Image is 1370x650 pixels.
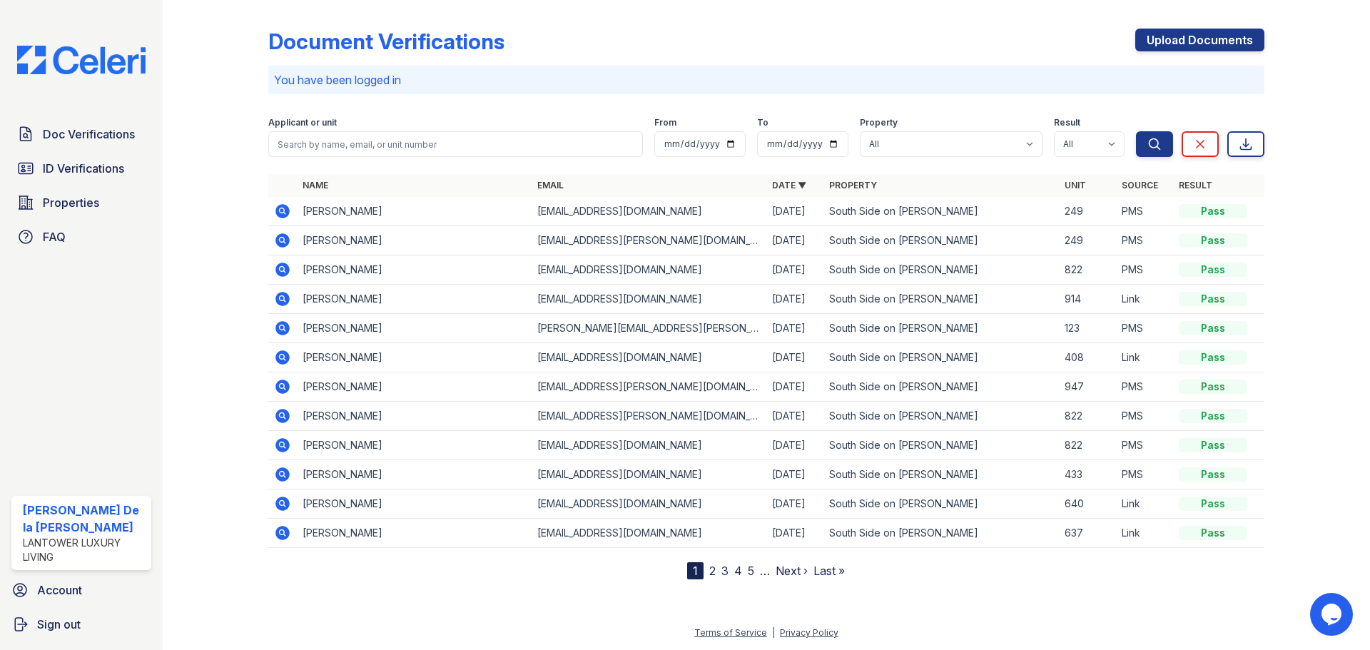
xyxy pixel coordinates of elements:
[766,519,823,548] td: [DATE]
[532,197,766,226] td: [EMAIL_ADDRESS][DOMAIN_NAME]
[1179,233,1247,248] div: Pass
[11,188,151,217] a: Properties
[1179,497,1247,511] div: Pass
[776,564,808,578] a: Next ›
[1116,226,1173,255] td: PMS
[297,372,532,402] td: [PERSON_NAME]
[1179,204,1247,218] div: Pass
[532,372,766,402] td: [EMAIL_ADDRESS][PERSON_NAME][DOMAIN_NAME]
[1310,593,1356,636] iframe: chat widget
[1059,226,1116,255] td: 249
[532,460,766,489] td: [EMAIL_ADDRESS][DOMAIN_NAME]
[1059,489,1116,519] td: 640
[43,194,99,211] span: Properties
[297,314,532,343] td: [PERSON_NAME]
[823,402,1058,431] td: South Side on [PERSON_NAME]
[823,460,1058,489] td: South Side on [PERSON_NAME]
[766,226,823,255] td: [DATE]
[1116,431,1173,460] td: PMS
[43,228,66,245] span: FAQ
[860,117,898,128] label: Property
[23,536,146,564] div: Lantower Luxury Living
[6,46,157,74] img: CE_Logo_Blue-a8612792a0a2168367f1c8372b55b34899dd931a85d93a1a3d3e32e68fde9ad4.png
[766,402,823,431] td: [DATE]
[766,285,823,314] td: [DATE]
[1059,460,1116,489] td: 433
[297,519,532,548] td: [PERSON_NAME]
[1179,292,1247,306] div: Pass
[1116,460,1173,489] td: PMS
[772,627,775,638] div: |
[297,431,532,460] td: [PERSON_NAME]
[766,460,823,489] td: [DATE]
[532,343,766,372] td: [EMAIL_ADDRESS][DOMAIN_NAME]
[11,120,151,148] a: Doc Verifications
[1116,489,1173,519] td: Link
[1179,467,1247,482] div: Pass
[1059,314,1116,343] td: 123
[766,314,823,343] td: [DATE]
[297,402,532,431] td: [PERSON_NAME]
[721,564,729,578] a: 3
[1116,372,1173,402] td: PMS
[1179,350,1247,365] div: Pass
[709,564,716,578] a: 2
[748,564,754,578] a: 5
[766,255,823,285] td: [DATE]
[823,343,1058,372] td: South Side on [PERSON_NAME]
[1116,519,1173,548] td: Link
[1059,431,1116,460] td: 822
[823,431,1058,460] td: South Side on [PERSON_NAME]
[532,489,766,519] td: [EMAIL_ADDRESS][DOMAIN_NAME]
[23,502,146,536] div: [PERSON_NAME] De la [PERSON_NAME]
[1116,314,1173,343] td: PMS
[532,226,766,255] td: [EMAIL_ADDRESS][PERSON_NAME][DOMAIN_NAME]
[1179,438,1247,452] div: Pass
[297,197,532,226] td: [PERSON_NAME]
[1059,197,1116,226] td: 249
[772,180,806,191] a: Date ▼
[823,285,1058,314] td: South Side on [PERSON_NAME]
[37,582,82,599] span: Account
[1065,180,1086,191] a: Unit
[297,489,532,519] td: [PERSON_NAME]
[1059,402,1116,431] td: 822
[43,126,135,143] span: Doc Verifications
[766,343,823,372] td: [DATE]
[11,223,151,251] a: FAQ
[780,627,838,638] a: Privacy Policy
[1059,519,1116,548] td: 637
[532,314,766,343] td: [PERSON_NAME][EMAIL_ADDRESS][PERSON_NAME][DOMAIN_NAME]
[1116,197,1173,226] td: PMS
[823,226,1058,255] td: South Side on [PERSON_NAME]
[297,226,532,255] td: [PERSON_NAME]
[1179,380,1247,394] div: Pass
[1179,526,1247,540] div: Pass
[1135,29,1264,51] a: Upload Documents
[1116,255,1173,285] td: PMS
[1116,285,1173,314] td: Link
[694,627,767,638] a: Terms of Service
[760,562,770,579] span: …
[297,285,532,314] td: [PERSON_NAME]
[766,372,823,402] td: [DATE]
[268,131,643,157] input: Search by name, email, or unit number
[1179,409,1247,423] div: Pass
[274,71,1259,88] p: You have been logged in
[297,255,532,285] td: [PERSON_NAME]
[532,519,766,548] td: [EMAIL_ADDRESS][DOMAIN_NAME]
[823,489,1058,519] td: South Side on [PERSON_NAME]
[37,616,81,633] span: Sign out
[654,117,676,128] label: From
[297,460,532,489] td: [PERSON_NAME]
[268,117,337,128] label: Applicant or unit
[6,610,157,639] a: Sign out
[813,564,845,578] a: Last »
[766,431,823,460] td: [DATE]
[1059,285,1116,314] td: 914
[6,576,157,604] a: Account
[532,285,766,314] td: [EMAIL_ADDRESS][DOMAIN_NAME]
[268,29,504,54] div: Document Verifications
[823,255,1058,285] td: South Side on [PERSON_NAME]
